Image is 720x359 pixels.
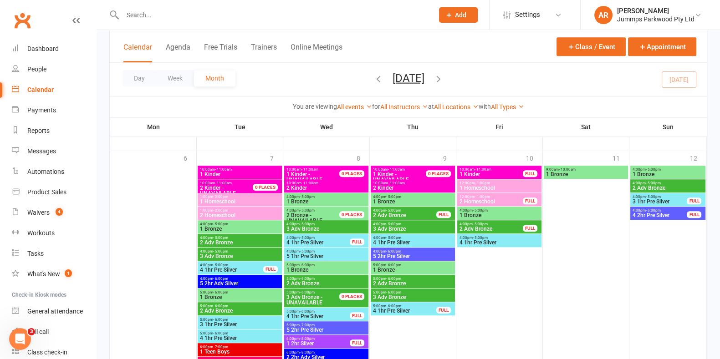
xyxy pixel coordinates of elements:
[690,150,706,165] div: 12
[56,208,63,216] span: 4
[473,222,488,226] span: - 5:00pm
[372,103,380,110] strong: for
[559,167,576,172] span: - 10:00am
[12,141,96,162] a: Messages
[386,277,401,281] span: - 6:00pm
[300,350,315,354] span: - 8:00pm
[199,345,280,349] span: 6:00pm
[270,150,283,165] div: 7
[459,212,540,218] span: 1 Bronze
[373,222,453,226] span: 4:00pm
[251,43,277,62] button: Trainers
[350,339,364,346] div: FULL
[286,167,350,172] span: 10:00am
[459,195,523,199] span: 12:00pm
[373,199,453,204] span: 1 Bronze
[473,208,488,212] span: - 5:00pm
[199,335,280,341] span: 4 1hr Pre Silver
[613,150,629,165] div: 11
[27,147,56,155] div: Messages
[27,349,67,356] div: Class check-in
[543,117,629,137] th: Sat
[286,171,310,177] span: 1 Kinder -
[12,243,96,264] a: Tasks
[27,66,46,73] div: People
[184,150,196,165] div: 6
[9,328,31,350] iframe: Intercom live chat
[199,226,280,232] span: 1 Bronze
[475,195,490,199] span: - 1:00pm
[213,318,228,322] span: - 6:00pm
[373,208,437,212] span: 4:00pm
[373,308,437,313] span: 4 1hr Pre Silver
[286,240,350,245] span: 4 1hr Pre Silver
[386,304,401,308] span: - 6:00pm
[393,71,424,84] button: [DATE]
[301,181,318,185] span: - 11:00am
[455,11,466,19] span: Add
[339,211,364,218] div: 0 PLACES
[373,253,453,259] span: 5 2hr Pre Silver
[199,212,280,218] span: 2 Homeschool
[213,304,228,308] span: - 6:00pm
[373,167,437,172] span: 10:00am
[110,117,197,137] th: Mon
[300,323,315,327] span: - 7:00pm
[199,263,264,267] span: 4:00pm
[286,267,367,273] span: 1 Bronze
[443,150,456,165] div: 9
[286,277,367,281] span: 5:00pm
[373,267,453,273] span: 1 Bronze
[12,301,96,322] a: General attendance kiosk mode
[286,185,367,191] span: 2 Kinder
[617,7,694,15] div: [PERSON_NAME]
[632,185,704,191] span: 2 Adv Bronze
[199,308,280,313] span: 2 Adv Bronze
[594,6,613,24] div: AR
[632,212,688,218] span: 4 2hr Pre Silver
[291,43,342,62] button: Online Meetings
[199,253,280,259] span: 3 Adv Bronze
[301,167,318,172] span: - 11:00am
[286,195,367,199] span: 4:00pm
[646,167,661,172] span: - 5:00pm
[557,37,626,56] button: Class / Event
[199,249,280,253] span: 4:00pm
[12,264,96,284] a: What's New1
[456,117,543,137] th: Fri
[286,199,367,204] span: 1 Bronze
[286,281,367,286] span: 2 Adv Bronze
[632,167,704,172] span: 4:00pm
[293,103,337,110] strong: You are viewing
[27,209,50,216] div: Waivers
[12,202,96,223] a: Waivers 4
[12,80,96,100] a: Calendar
[459,236,540,240] span: 4:00pm
[632,199,688,204] span: 3 1hr Pre Silver
[300,277,315,281] span: - 6:00pm
[286,341,350,346] span: 1 2hr Silver
[479,103,491,110] strong: with
[199,267,264,273] span: 4 1hr Pre Silver
[373,281,453,286] span: 2 Adv Bronze
[436,307,451,313] div: FULL
[215,167,232,172] span: - 11:00am
[426,170,451,177] div: 0 PLACES
[300,195,315,199] span: - 5:00pm
[120,9,427,21] input: Search...
[459,172,523,177] span: 1 Kinder
[373,294,453,300] span: 3 Adv Bronze
[373,236,453,240] span: 4:00pm
[286,208,350,212] span: 4:00pm
[300,263,315,267] span: - 6:00pm
[27,45,59,52] div: Dashboard
[646,195,661,199] span: - 5:00pm
[473,236,488,240] span: - 5:00pm
[213,195,228,199] span: - 2:00pm
[213,277,228,281] span: - 6:00pm
[286,226,367,232] span: 3 Adv Bronze
[199,322,280,327] span: 3 1hr Pre Silver
[286,212,311,218] span: 2 Bronze -
[370,117,456,137] th: Thu
[459,222,523,226] span: 4:00pm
